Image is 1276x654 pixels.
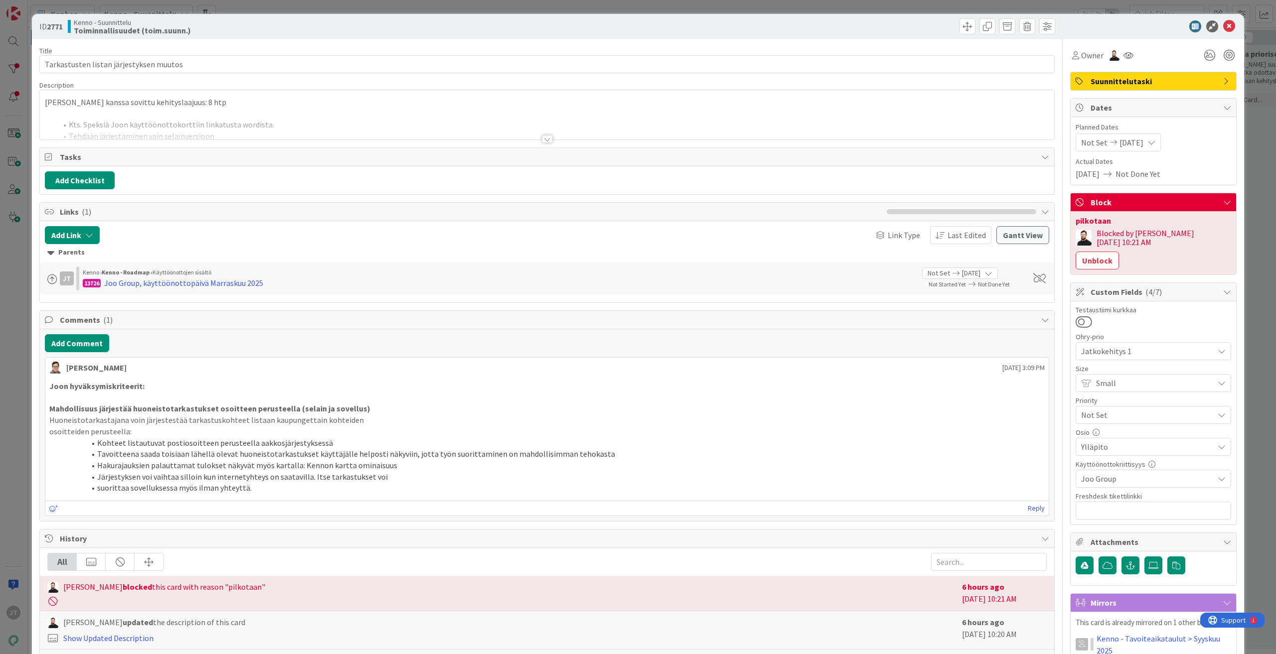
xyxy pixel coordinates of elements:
[61,437,1045,449] li: Kohteet listautuvat postiosoitteen perusteella aakkosjärjestyksessä
[1076,217,1231,225] div: pilkotaan
[49,426,1045,437] p: osoitteiden perusteella:
[1076,230,1092,246] img: TK
[39,81,74,90] span: Description
[60,314,1036,326] span: Comments
[60,206,882,218] span: Links
[1076,168,1100,180] span: [DATE]
[66,362,127,374] div: [PERSON_NAME]
[83,279,101,287] div: 13726
[60,271,74,285] div: JT
[39,55,1055,73] input: type card name here...
[63,616,245,628] span: [PERSON_NAME] the description of this card
[978,280,1010,288] span: Not Done Yet
[1081,344,1209,358] span: Jatkokehitys 1
[60,151,1036,163] span: Tasks
[60,532,1036,544] span: History
[1076,156,1231,167] span: Actual Dates
[47,617,58,628] img: TK
[931,553,1047,571] input: Search...
[45,97,1049,108] p: [PERSON_NAME] kanssa sovittu kehityslaajuus: 8 htp
[123,617,153,627] b: updated
[1109,50,1119,61] img: TK
[1081,473,1214,485] span: Joo Group
[1091,286,1218,298] span: Custom Fields
[1091,536,1218,548] span: Attachments
[1091,597,1218,609] span: Mirrors
[1091,102,1218,114] span: Dates
[49,381,145,391] strong: Joon hyväksymiskriteerit:
[962,581,1047,606] div: [DATE] 10:21 AM
[83,268,102,276] span: Kenno ›
[1076,252,1119,269] button: Unblock
[63,633,154,643] a: Show Updated Description
[1076,122,1231,132] span: Planned Dates
[1119,136,1143,148] span: [DATE]
[1076,306,1231,313] div: Testaustiimi kurkkaa
[61,471,1045,483] li: Järjestyksen voi vaihtaa silloin kun internetyhteys on saatavilla. Itse tarkastukset voi
[930,226,991,244] button: Last Edited
[1076,461,1231,468] div: Käyttöönottokriittisyys
[45,334,109,352] button: Add Comment
[61,482,1045,494] li: suorittaa sovelluksessa myös ilman yhteyttä.
[1076,397,1231,404] div: Priority
[1002,363,1045,373] span: [DATE] 3:09 PM
[1081,441,1214,453] span: Ylläpito
[103,315,113,325] span: ( 1 )
[948,229,986,241] span: Last Edited
[21,1,45,13] span: Support
[45,226,100,244] button: Add Link
[39,20,63,32] span: ID
[74,26,191,34] b: Toiminnallisuudet (toim.suunn.)
[1081,408,1209,422] span: Not Set
[102,268,153,276] b: Kenno - Roadmap ›
[1076,617,1231,629] p: This card is already mirrored on 1 other board.
[61,448,1045,460] li: Tavoitteena saada toisiaan lähellä olevat huoneistotarkastukset käyttäjälle helposti näkyviin, jo...
[962,582,1004,592] b: 6 hours ago
[153,268,211,276] span: Käyttöönottojen sisältö
[928,268,950,278] span: Not Set
[61,460,1045,471] li: Hakurajauksien palauttamat tulokset näkyvät myös kartalla: Kennon kartta ominaisuus
[39,46,52,55] label: Title
[1145,287,1162,297] span: ( 4/7 )
[1076,429,1231,436] div: Osio
[63,581,265,593] span: [PERSON_NAME] this card with reason "pilkotaan"
[1076,493,1231,500] div: Freshdesk tikettilinkki
[962,617,1004,627] b: 6 hours ago
[49,414,1045,426] p: Huoneistotarkastajana voin järjestestää tarkastuskohteet listaan kaupungettain kohteiden
[1116,168,1160,180] span: Not Done Yet
[47,21,63,31] b: 2771
[82,207,91,217] span: ( 1 )
[929,280,966,288] span: Not Started Yet
[962,616,1047,644] div: [DATE] 10:20 AM
[1076,365,1231,372] div: Size
[1076,333,1231,340] div: Ohry-prio
[49,362,61,374] img: SM
[74,18,191,26] span: Kenno - Suunnittelu
[47,247,1047,258] div: Parents
[1028,502,1045,515] a: Reply
[104,277,263,289] div: Joo Group, käyttöönottopäivä Marraskuu 2025
[45,171,115,189] button: Add Checklist
[1096,376,1209,390] span: Small
[996,226,1049,244] button: Gantt View
[47,582,58,593] img: TK
[49,403,370,413] strong: Mahdollisuus järjestää huoneistotarkastukset osoitteen perusteella (selain ja sovellus)
[1091,75,1218,87] span: Suunnittelutaski
[1081,136,1108,148] span: Not Set
[48,553,77,570] div: All
[888,229,920,241] span: Link Type
[1097,229,1231,247] div: Blocked by [PERSON_NAME] [DATE] 10:21 AM
[123,582,152,592] b: blocked
[1091,196,1218,208] span: Block
[962,268,980,278] span: [DATE]
[1081,49,1104,61] span: Owner
[52,4,54,12] div: 1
